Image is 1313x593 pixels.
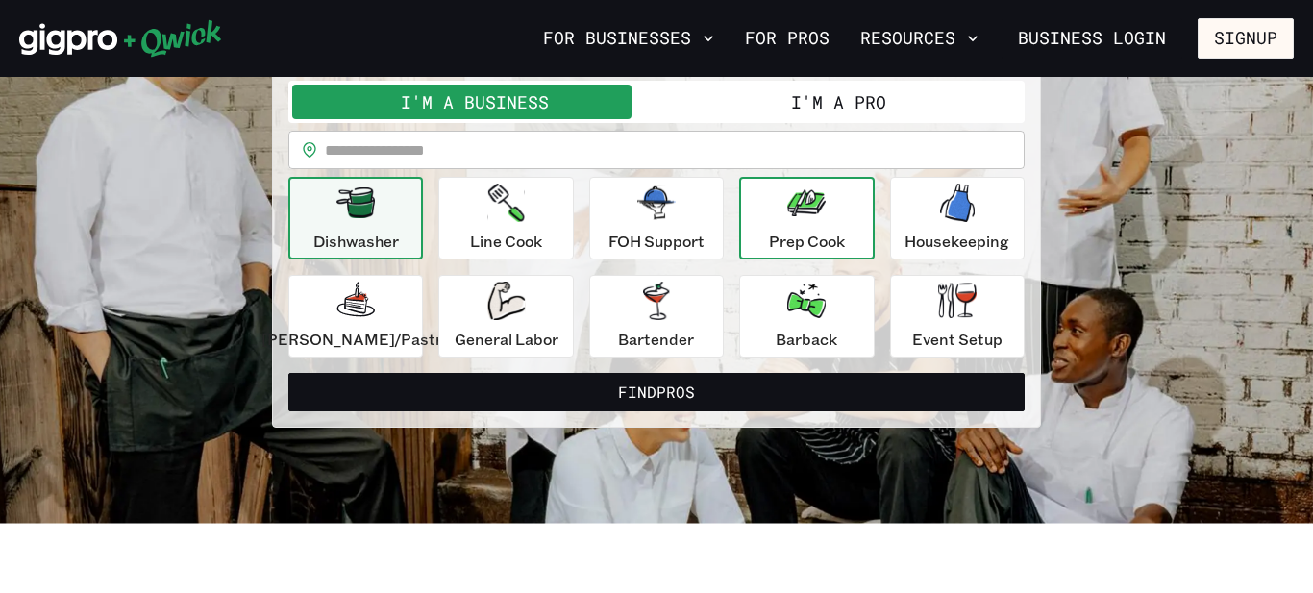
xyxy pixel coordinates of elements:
[292,85,656,119] button: I'm a Business
[288,177,423,259] button: Dishwasher
[455,328,558,351] p: General Labor
[890,275,1025,358] button: Event Setup
[769,230,845,253] p: Prep Cook
[776,328,837,351] p: Barback
[618,328,694,351] p: Bartender
[313,230,399,253] p: Dishwasher
[739,177,874,259] button: Prep Cook
[608,230,705,253] p: FOH Support
[589,177,724,259] button: FOH Support
[912,328,1003,351] p: Event Setup
[656,85,1021,119] button: I'm a Pro
[470,230,542,253] p: Line Cook
[737,22,837,55] a: For Pros
[438,275,573,358] button: General Labor
[890,177,1025,259] button: Housekeeping
[904,230,1009,253] p: Housekeeping
[739,275,874,358] button: Barback
[1198,18,1294,59] button: Signup
[853,22,986,55] button: Resources
[438,177,573,259] button: Line Cook
[1002,18,1182,59] a: Business Login
[288,275,423,358] button: [PERSON_NAME]/Pastry
[535,22,722,55] button: For Businesses
[589,275,724,358] button: Bartender
[261,328,450,351] p: [PERSON_NAME]/Pastry
[288,373,1025,411] button: FindPros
